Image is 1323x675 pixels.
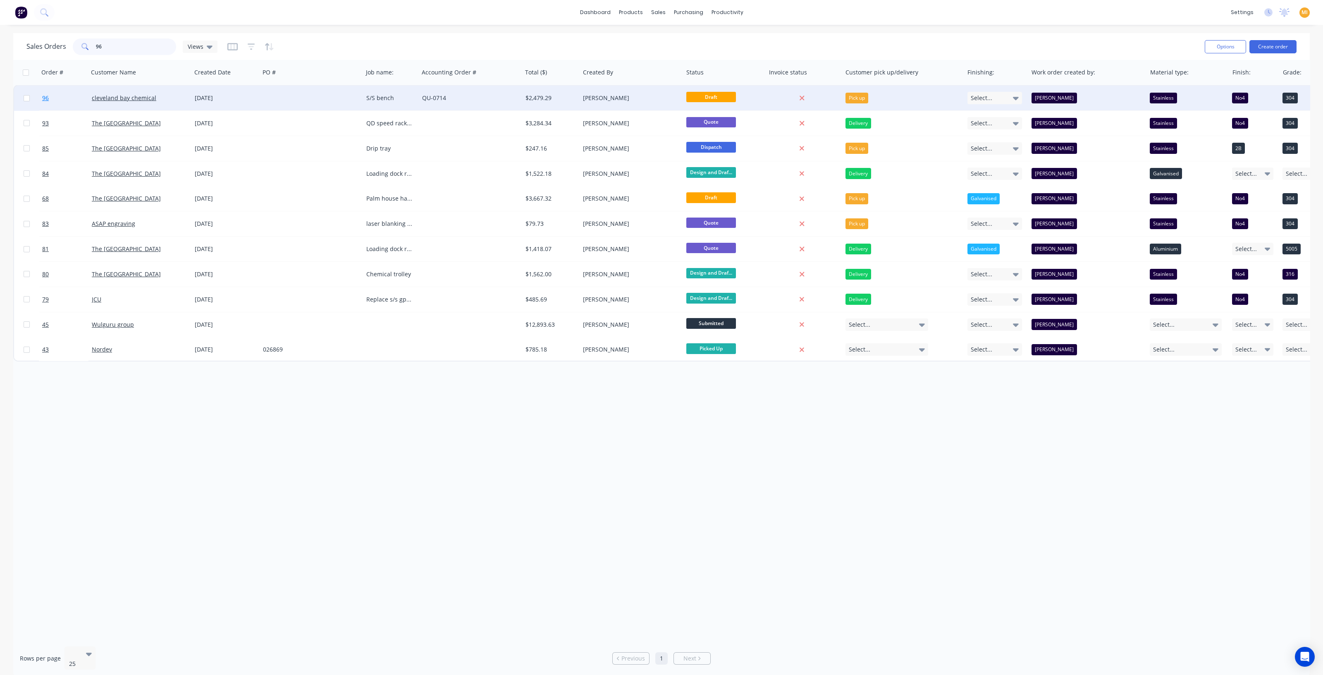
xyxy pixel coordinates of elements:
[42,337,92,362] a: 43
[967,193,1000,204] button: Galvanised
[41,68,63,77] div: Order #
[42,170,49,178] span: 84
[195,170,256,178] div: [DATE]
[1032,93,1077,103] div: [PERSON_NAME]
[1283,68,1302,77] div: Grade:
[583,220,675,228] div: [PERSON_NAME]
[263,345,355,354] div: 026869
[96,38,177,55] input: Search...
[42,312,92,337] a: 45
[42,295,49,304] span: 79
[683,654,696,663] span: Next
[42,321,49,329] span: 45
[1282,118,1298,129] div: 304
[366,119,413,127] div: QD speed rack/ice well
[845,244,871,254] button: Delivery
[1232,68,1251,77] div: Finish:
[366,220,413,228] div: laser blanking plates
[92,194,161,202] a: The [GEOGRAPHIC_DATA]
[849,295,868,304] span: Delivery
[849,94,865,102] span: Pick up
[971,295,992,304] span: Select...
[1032,118,1077,129] div: [PERSON_NAME]
[1150,68,1189,77] div: Material type:
[42,94,49,102] span: 96
[525,68,547,77] div: Total ($)
[971,245,996,253] span: Galvanised
[42,270,49,278] span: 80
[42,245,49,253] span: 81
[971,144,992,153] span: Select...
[849,245,868,253] span: Delivery
[1032,68,1095,77] div: Work order created by:
[971,119,992,127] span: Select...
[849,345,870,354] span: Select...
[849,144,865,153] span: Pick up
[686,243,736,253] span: Quote
[525,321,574,329] div: $12,893.63
[621,654,645,663] span: Previous
[92,321,134,328] a: Wulguru group
[20,654,61,663] span: Rows per page
[849,220,865,228] span: Pick up
[1032,294,1077,304] div: [PERSON_NAME]
[1153,321,1175,329] span: Select...
[92,119,161,127] a: The [GEOGRAPHIC_DATA]
[366,270,413,278] div: Chemical trolley
[1150,143,1177,153] div: Stainless
[366,170,413,178] div: Loading dock ramp
[263,68,276,77] div: PO #
[92,220,135,227] a: ASAP engraving
[971,220,992,228] span: Select...
[92,270,161,278] a: The [GEOGRAPHIC_DATA]
[1235,321,1257,329] span: Select...
[42,136,92,161] a: 85
[845,218,868,229] button: Pick up
[1235,245,1257,253] span: Select...
[366,194,413,203] div: Palm house handrails
[1232,294,1248,304] div: No4
[674,654,710,663] a: Next page
[583,170,675,178] div: [PERSON_NAME]
[525,345,574,354] div: $785.18
[1282,269,1298,280] div: 316
[525,170,574,178] div: $1,522.18
[1282,93,1298,103] div: 304
[1150,294,1177,304] div: Stainless
[967,68,994,77] div: Finishing:
[971,270,992,278] span: Select...
[971,194,996,203] span: Galvanised
[92,295,101,303] a: JCU
[845,143,868,153] button: Pick up
[686,218,736,228] span: Quote
[1232,118,1248,129] div: No4
[1227,6,1258,19] div: settings
[195,220,256,228] div: [DATE]
[366,94,413,102] div: S/S bench
[1032,143,1077,153] div: [PERSON_NAME]
[1286,170,1307,178] span: Select...
[195,345,256,354] div: [DATE]
[195,245,256,253] div: [DATE]
[583,144,675,153] div: [PERSON_NAME]
[1153,345,1175,354] span: Select...
[849,321,870,329] span: Select...
[42,211,92,236] a: 83
[1232,93,1248,103] div: No4
[1232,193,1248,204] div: No4
[583,194,675,203] div: [PERSON_NAME]
[42,262,92,287] a: 80
[583,321,675,329] div: [PERSON_NAME]
[1232,218,1248,229] div: No4
[1150,244,1181,254] div: Aluminium
[1032,193,1077,204] div: [PERSON_NAME]
[42,194,49,203] span: 68
[849,170,868,178] span: Delivery
[1150,93,1177,103] div: Stainless
[525,119,574,127] div: $3,284.34
[686,167,736,177] span: Design and Draf...
[525,94,574,102] div: $2,479.29
[849,194,865,203] span: Pick up
[686,92,736,102] span: Draft
[188,42,203,51] span: Views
